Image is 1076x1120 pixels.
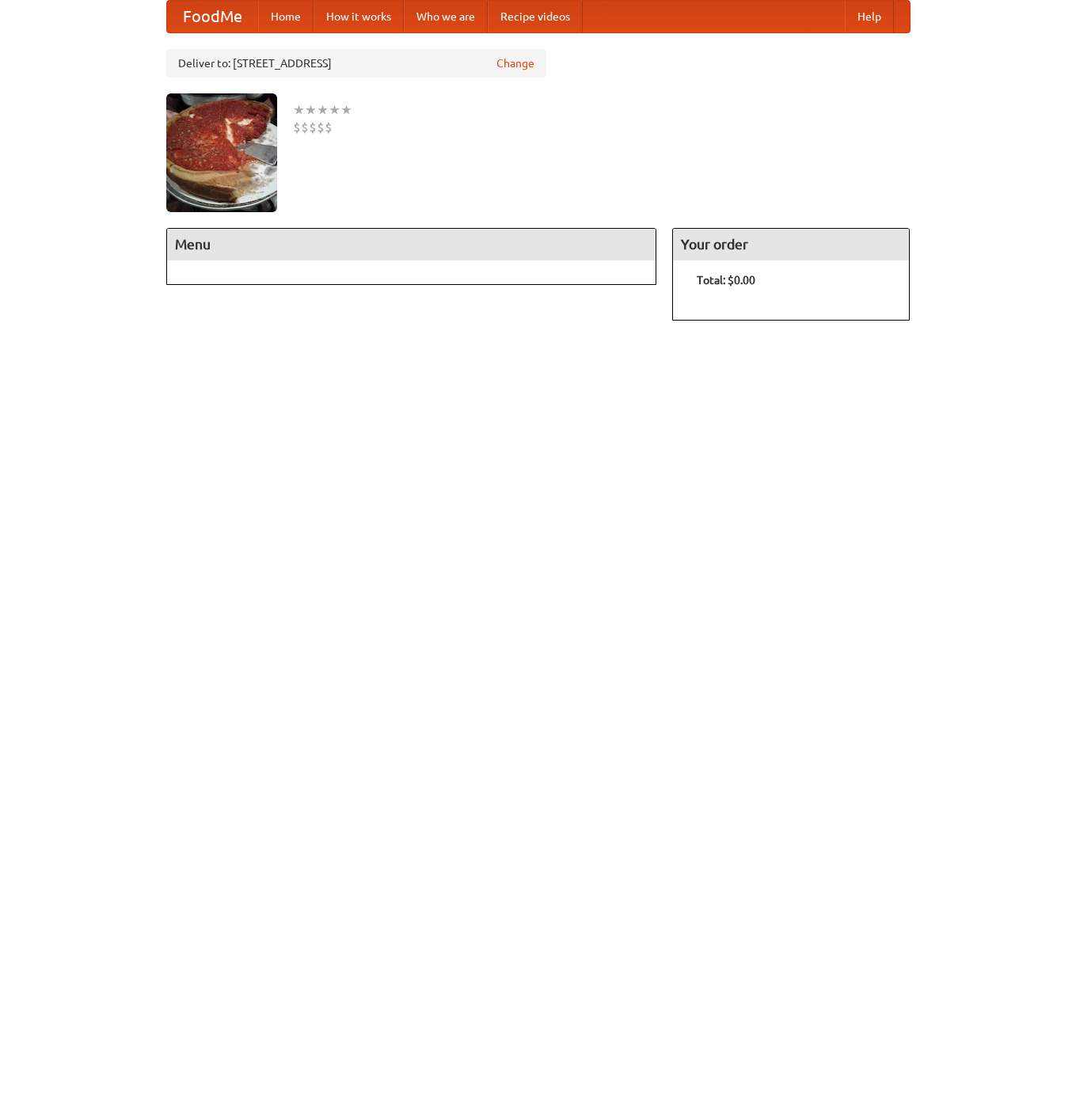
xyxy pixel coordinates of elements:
a: Help [845,1,894,32]
a: How it works [314,1,404,32]
h4: Menu [167,229,656,260]
div: Deliver to: [STREET_ADDRESS] [166,49,546,78]
b: Total: $0.00 [697,274,755,287]
li: $ [317,119,325,136]
li: ★ [293,101,305,119]
li: $ [325,119,333,136]
a: Home [258,1,314,32]
img: angular.jpg [166,93,277,212]
li: ★ [305,101,317,119]
li: $ [301,119,309,136]
a: Recipe videos [488,1,583,32]
li: ★ [340,101,352,119]
li: ★ [329,101,340,119]
li: $ [309,119,317,136]
a: Change [496,55,534,71]
a: FoodMe [167,1,258,32]
a: Who we are [404,1,488,32]
li: ★ [317,101,329,119]
h4: Your order [673,229,909,260]
li: $ [293,119,301,136]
